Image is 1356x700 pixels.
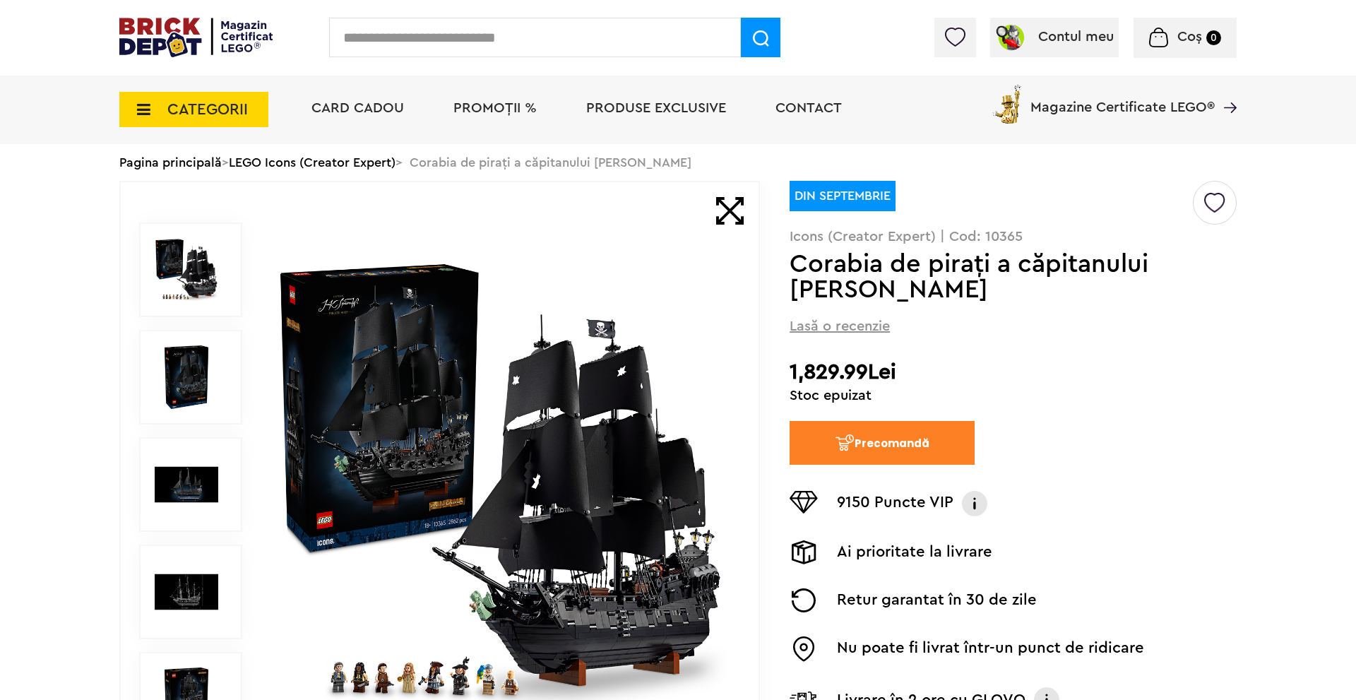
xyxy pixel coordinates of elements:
div: > > Corabia de piraţi a căpitanului [PERSON_NAME] [119,144,1237,181]
button: Precomandă [790,421,975,465]
small: 0 [1206,30,1221,45]
h1: Corabia de piraţi a căpitanului [PERSON_NAME] [790,251,1191,302]
a: Contact [775,101,842,115]
a: LEGO Icons (Creator Expert) [229,156,395,169]
img: Returnare [790,588,818,612]
a: PROMOȚII % [453,101,537,115]
p: 9150 Puncte VIP [837,491,953,516]
span: Magazine Certificate LEGO® [1030,82,1215,114]
p: Nu poate fi livrat într-un punct de ridicare [837,636,1144,662]
img: Corabia de piraţi a căpitanului Jack Sparrow [155,345,218,409]
span: Contul meu [1038,30,1114,44]
img: Corabia de piraţi a căpitanului Jack Sparrow LEGO 10365 [155,453,218,516]
a: Contul meu [996,30,1114,44]
img: CC_Brick_Depot_Precomand_Icon.svg [835,434,855,451]
div: DIN SEPTEMBRIE [790,181,896,211]
img: Info VIP [961,491,989,516]
img: Corabia de piraţi a căpitanului Jack Sparrow [155,238,218,302]
img: Livrare [790,540,818,564]
p: Retur garantat în 30 de zile [837,588,1037,612]
span: CATEGORII [167,102,248,117]
h2: 1,829.99Lei [790,360,1237,385]
img: Easybox [790,636,818,662]
span: Coș [1177,30,1202,44]
span: Lasă o recenzie [790,316,890,336]
img: Puncte VIP [790,491,818,514]
a: Card Cadou [311,101,404,115]
p: Icons (Creator Expert) | Cod: 10365 [790,230,1237,244]
p: Ai prioritate la livrare [837,540,992,564]
div: Stoc epuizat [790,388,1237,403]
img: Seturi Lego Corabia de piraţi a căpitanului Jack Sparrow [155,560,218,624]
a: Pagina principală [119,156,222,169]
a: Produse exclusive [586,101,726,115]
a: Magazine Certificate LEGO® [1215,82,1237,96]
